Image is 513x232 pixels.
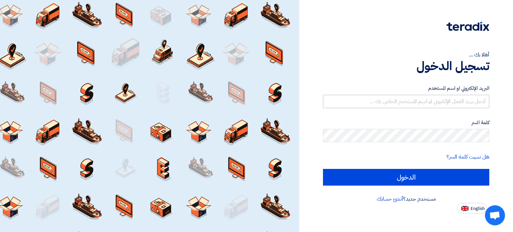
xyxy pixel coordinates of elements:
a: Open chat [485,205,505,225]
span: English [471,206,485,211]
a: هل نسيت كلمة السر؟ [447,153,489,161]
img: Teradix logo [447,22,489,31]
img: en-US.png [461,206,469,211]
label: كلمة السر [323,119,489,127]
label: البريد الإلكتروني او اسم المستخدم [323,84,489,92]
div: مستخدم جديد؟ [323,195,489,203]
input: الدخول [323,169,489,186]
input: أدخل بريد العمل الإلكتروني او اسم المستخدم الخاص بك ... [323,95,489,108]
button: English [457,203,487,214]
div: أهلا بك ... [323,51,489,59]
h1: تسجيل الدخول [323,59,489,73]
a: أنشئ حسابك [377,195,403,203]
